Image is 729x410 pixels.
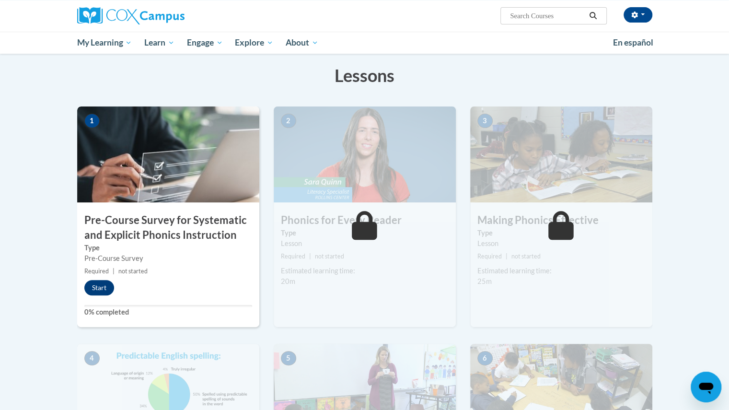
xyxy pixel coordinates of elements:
[274,106,456,202] img: Course Image
[281,228,449,238] label: Type
[477,114,493,128] span: 3
[477,228,645,238] label: Type
[77,7,185,24] img: Cox Campus
[229,32,279,54] a: Explore
[84,268,109,275] span: Required
[279,32,324,54] a: About
[84,243,252,253] label: Type
[274,213,456,228] h3: Phonics for Every Reader
[281,253,305,260] span: Required
[477,253,502,260] span: Required
[84,307,252,317] label: 0% completed
[309,253,311,260] span: |
[77,213,259,243] h3: Pre-Course Survey for Systematic and Explicit Phonics Instruction
[235,37,273,48] span: Explore
[77,7,259,24] a: Cox Campus
[84,280,114,295] button: Start
[71,32,139,54] a: My Learning
[281,277,295,285] span: 20m
[84,351,100,365] span: 4
[77,37,132,48] span: My Learning
[84,114,100,128] span: 1
[187,37,223,48] span: Engage
[118,268,148,275] span: not started
[477,238,645,249] div: Lesson
[286,37,318,48] span: About
[470,213,652,228] h3: Making Phonics Effective
[84,253,252,264] div: Pre-Course Survey
[477,266,645,276] div: Estimated learning time:
[607,33,660,53] a: En español
[144,37,174,48] span: Learn
[477,351,493,365] span: 6
[181,32,229,54] a: Engage
[624,7,652,23] button: Account Settings
[77,106,259,202] img: Course Image
[509,10,586,22] input: Search Courses
[470,106,652,202] img: Course Image
[613,37,653,47] span: En español
[691,372,721,402] iframe: Button to launch messaging window
[281,266,449,276] div: Estimated learning time:
[63,32,667,54] div: Main menu
[281,351,296,365] span: 5
[477,277,492,285] span: 25m
[113,268,115,275] span: |
[315,253,344,260] span: not started
[138,32,181,54] a: Learn
[506,253,508,260] span: |
[281,114,296,128] span: 2
[281,238,449,249] div: Lesson
[586,10,600,22] button: Search
[77,63,652,87] h3: Lessons
[511,253,541,260] span: not started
